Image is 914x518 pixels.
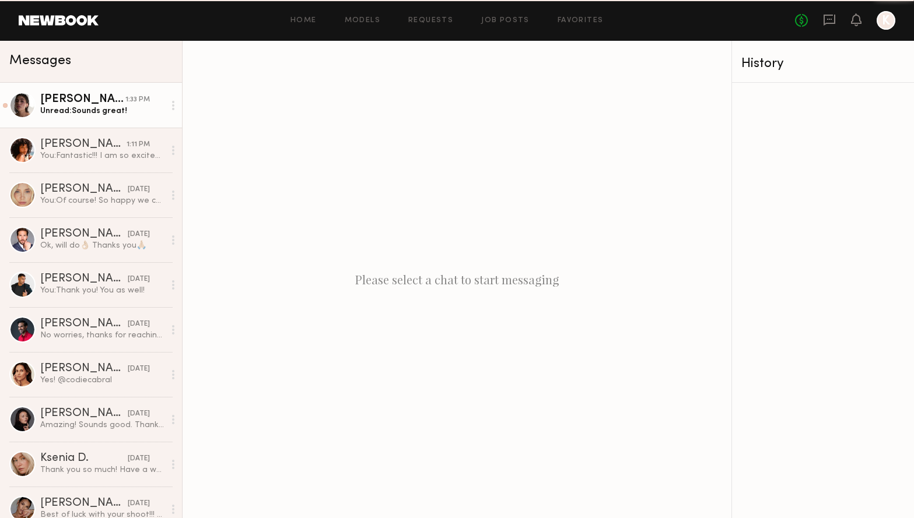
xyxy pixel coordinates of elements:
[40,285,164,296] div: You: Thank you! You as well!
[345,17,380,24] a: Models
[128,498,150,509] div: [DATE]
[408,17,453,24] a: Requests
[40,420,164,431] div: Amazing! Sounds good. Thank you
[40,150,164,161] div: You: Fantastic!!! I am so excited about this. I just placed the order for the jewelry & will foll...
[183,41,731,518] div: Please select a chat to start messaging
[40,228,128,240] div: [PERSON_NAME]
[40,464,164,475] div: Thank you so much! Have a wonderful day!
[128,453,150,464] div: [DATE]
[40,375,164,386] div: Yes! @codiecabral
[40,273,128,285] div: [PERSON_NAME]
[40,240,164,251] div: Ok, will do👌🏼 Thanks you🙏🏼
[128,319,150,330] div: [DATE]
[127,139,150,150] div: 1:11 PM
[40,139,127,150] div: [PERSON_NAME]
[128,274,150,285] div: [DATE]
[40,318,128,330] div: [PERSON_NAME]
[40,94,125,105] div: [PERSON_NAME]
[40,363,128,375] div: [PERSON_NAME]
[9,54,71,68] span: Messages
[40,453,128,464] div: Ksenia D.
[290,17,317,24] a: Home
[877,11,895,30] a: K
[481,17,530,24] a: Job Posts
[128,408,150,420] div: [DATE]
[40,330,164,341] div: No worries, thanks for reaching out [PERSON_NAME]
[40,408,128,420] div: [PERSON_NAME]
[40,184,128,195] div: [PERSON_NAME]
[558,17,604,24] a: Favorites
[128,364,150,375] div: [DATE]
[125,94,150,105] div: 1:33 PM
[128,184,150,195] div: [DATE]
[40,105,164,117] div: Unread: Sounds great!
[40,498,128,509] div: [PERSON_NAME]
[741,57,905,71] div: History
[40,195,164,206] div: You: Of course! So happy we could get this project completed & will reach out again soon for some...
[128,229,150,240] div: [DATE]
